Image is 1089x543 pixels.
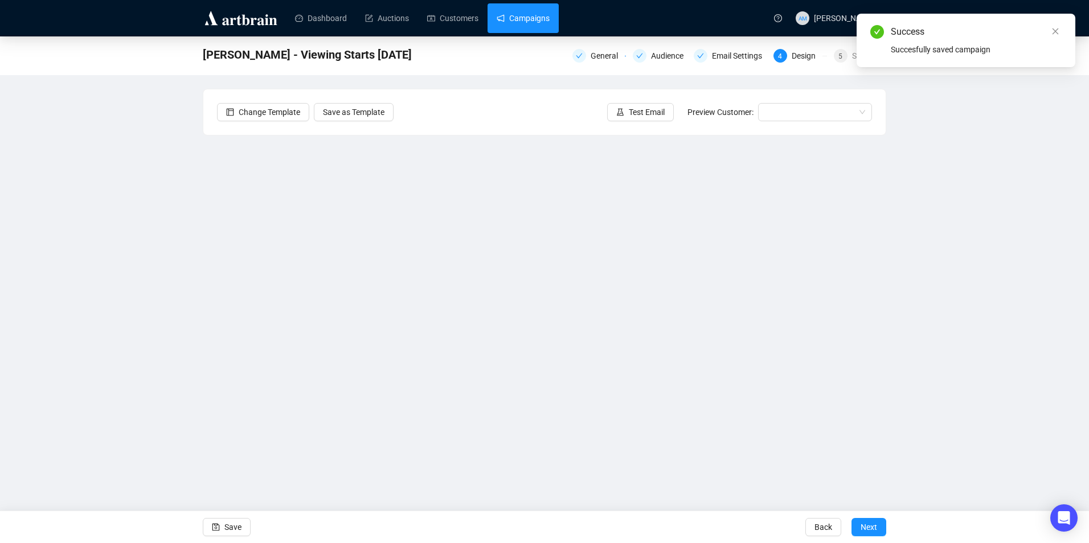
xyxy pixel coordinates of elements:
[805,518,841,536] button: Back
[852,49,886,63] div: Summary
[295,3,347,33] a: Dashboard
[651,49,690,63] div: Audience
[607,103,674,121] button: Test Email
[1049,25,1062,38] a: Close
[633,49,686,63] div: Audience
[778,52,782,60] span: 4
[798,13,806,22] span: AM
[1051,27,1059,35] span: close
[591,49,625,63] div: General
[629,106,665,118] span: Test Email
[891,43,1062,56] div: Succesfully saved campaign
[891,25,1062,39] div: Success
[427,3,478,33] a: Customers
[687,108,754,117] span: Preview Customer:
[773,49,827,63] div: 4Design
[774,14,782,22] span: question-circle
[203,46,412,64] span: Townley - Viewing Starts Tomorrow
[212,523,220,531] span: save
[323,106,384,118] span: Save as Template
[814,14,875,23] span: [PERSON_NAME]
[814,511,832,543] span: Back
[572,49,626,63] div: General
[697,52,704,59] span: check
[861,511,877,543] span: Next
[217,103,309,121] button: Change Template
[497,3,550,33] a: Campaigns
[616,108,624,116] span: experiment
[203,9,279,27] img: logo
[838,52,842,60] span: 5
[1050,504,1078,532] div: Open Intercom Messenger
[203,518,251,536] button: Save
[792,49,822,63] div: Design
[224,511,241,543] span: Save
[226,108,234,116] span: layout
[834,49,886,63] div: 5Summary
[576,52,583,59] span: check
[365,3,409,33] a: Auctions
[870,25,884,39] span: check-circle
[851,518,886,536] button: Next
[694,49,767,63] div: Email Settings
[636,52,643,59] span: check
[712,49,769,63] div: Email Settings
[314,103,394,121] button: Save as Template
[239,106,300,118] span: Change Template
